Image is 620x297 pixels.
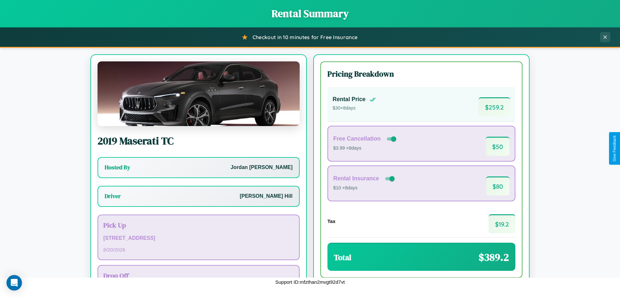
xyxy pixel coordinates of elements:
[479,250,509,264] span: $ 389.2
[479,97,510,116] span: $ 259.2
[486,176,510,196] span: $ 80
[103,271,294,280] h3: Drop Off
[103,234,294,243] p: [STREET_ADDRESS]
[103,220,294,230] h3: Pick Up
[98,134,300,148] h2: 2019 Maserati TC
[105,192,121,200] h3: Driver
[253,34,357,40] span: Checkout in 10 minutes for Free Insurance
[333,144,398,153] p: $3.99 × 8 days
[275,278,345,286] p: Support ID: mfzthan2mvgt92d7vt
[240,192,293,201] p: [PERSON_NAME] Hill
[98,61,300,126] img: Maserati TC
[231,163,293,172] p: Jordan [PERSON_NAME]
[612,135,617,162] div: Give Feedback
[486,137,510,156] span: $ 50
[489,214,515,233] span: $ 19.2
[6,6,614,21] h1: Rental Summary
[333,96,366,103] h4: Rental Price
[333,135,381,142] h4: Free Cancellation
[333,104,376,112] p: $ 30 × 8 days
[327,69,515,79] h3: Pricing Breakdown
[333,184,396,192] p: $10 × 8 days
[334,252,351,263] h3: Total
[6,275,22,291] div: Open Intercom Messenger
[105,164,130,171] h3: Hosted By
[333,175,379,182] h4: Rental Insurance
[103,245,294,254] p: 8 / 20 / 2026
[327,218,336,224] h4: Tax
